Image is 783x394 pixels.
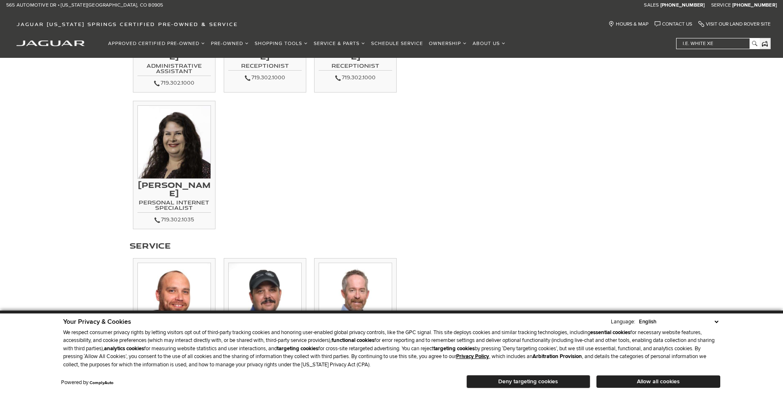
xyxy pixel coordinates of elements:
[17,21,238,27] span: Jaguar [US_STATE] Springs Certified Pre-Owned & Service
[137,181,211,197] h3: [PERSON_NAME]
[532,353,582,360] strong: Arbitration Provision
[63,318,131,326] span: Your Privacy & Cookies
[596,375,720,388] button: Allow all cookies
[17,40,85,46] img: Jaguar
[105,36,208,51] a: Approved Certified Pre-Owned
[12,21,242,27] a: Jaguar [US_STATE] Springs Certified Pre-Owned & Service
[590,329,630,336] strong: essential cookies
[137,63,211,76] h4: Administrative Assistant
[63,329,720,369] p: We respect consumer privacy rights by letting visitors opt out of third-party tracking cookies an...
[466,375,590,388] button: Deny targeting cookies
[311,36,368,51] a: Service & Parts
[130,242,475,250] h3: Service
[137,199,211,213] h4: Personal Internet Specialist
[228,63,302,71] h4: Receptionist
[228,73,302,83] div: 719.302.1000
[277,345,318,352] strong: targeting cookies
[677,38,759,49] input: i.e. White XE
[137,78,211,88] div: 719.302.1000
[104,345,144,352] strong: analytics cookies
[433,345,475,352] strong: targeting cookies
[456,353,489,360] u: Privacy Policy
[319,44,392,61] h3: [PERSON_NAME]
[732,2,777,9] a: [PHONE_NUMBER]
[61,380,114,385] div: Powered by
[228,44,302,61] h3: [PERSON_NAME]
[637,318,720,326] select: Language Select
[331,337,374,344] strong: functional cookies
[17,39,85,46] a: jaguar
[698,21,771,27] a: Visit Our Land Rover Site
[608,21,648,27] a: Hours & Map
[611,319,635,325] div: Language:
[655,21,692,27] a: Contact Us
[208,36,252,51] a: Pre-Owned
[644,2,659,8] span: Sales
[90,380,114,385] a: ComplyAuto
[426,36,470,51] a: Ownership
[137,215,211,225] div: 719.302.1035
[319,63,392,71] h4: Receptionist
[470,36,509,51] a: About Us
[660,2,705,9] a: [PHONE_NUMBER]
[137,44,211,61] h3: [PERSON_NAME]
[105,36,509,51] nav: Main Navigation
[368,36,426,51] a: Schedule Service
[711,2,731,8] span: Service
[6,2,163,9] a: 565 Automotive Dr • [US_STATE][GEOGRAPHIC_DATA], CO 80905
[252,36,311,51] a: Shopping Tools
[319,73,392,83] div: 719.302.1000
